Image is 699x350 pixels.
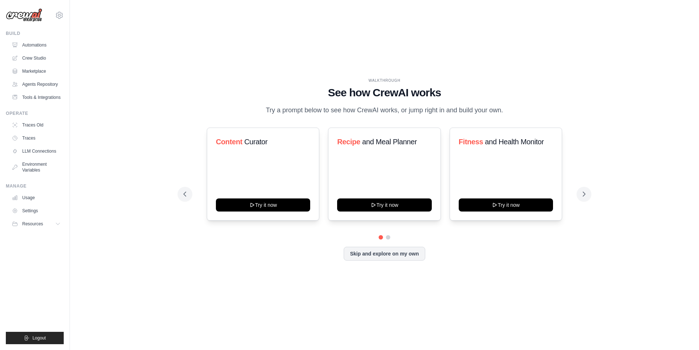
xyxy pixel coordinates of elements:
[9,158,64,176] a: Environment Variables
[344,247,425,261] button: Skip and explore on my own
[459,138,483,146] span: Fitness
[337,138,360,146] span: Recipe
[183,86,585,99] h1: See how CrewAI works
[337,198,431,212] button: Try it now
[6,183,64,189] div: Manage
[6,110,64,116] div: Operate
[9,119,64,131] a: Traces Old
[216,198,310,212] button: Try it now
[216,138,242,146] span: Content
[9,65,64,77] a: Marketplace
[9,145,64,157] a: LLM Connections
[9,218,64,230] button: Resources
[459,198,553,212] button: Try it now
[6,8,42,22] img: Logo
[9,79,64,90] a: Agents Repository
[485,138,544,146] span: and Health Monitor
[9,52,64,64] a: Crew Studio
[183,78,585,83] div: WALKTHROUGH
[6,31,64,36] div: Build
[362,138,417,146] span: and Meal Planner
[32,335,46,341] span: Logout
[262,105,507,116] p: Try a prompt below to see how CrewAI works, or jump right in and build your own.
[9,192,64,204] a: Usage
[22,221,43,227] span: Resources
[9,205,64,217] a: Settings
[9,39,64,51] a: Automations
[6,332,64,344] button: Logout
[244,138,268,146] span: Curator
[9,92,64,103] a: Tools & Integrations
[9,132,64,144] a: Traces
